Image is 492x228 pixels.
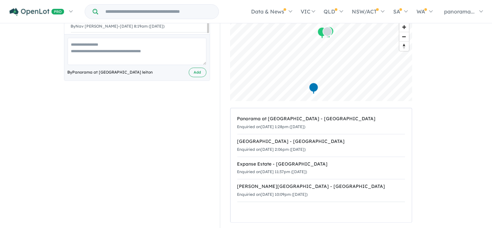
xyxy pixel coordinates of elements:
span: Reset bearing to north [399,42,409,51]
input: Try estate name, suburb, builder or developer [99,5,217,19]
button: Add [189,68,206,77]
div: Map marker [309,82,318,94]
small: By Nav [PERSON_NAME] - [DATE] 8:19am ([DATE]) [71,24,165,29]
div: Expanse Estate - [GEOGRAPHIC_DATA] [237,160,405,168]
small: Enquiried on [DATE] 1:28pm ([DATE]) [237,124,306,129]
a: [PERSON_NAME][GEOGRAPHIC_DATA] - [GEOGRAPHIC_DATA]Enquiried on[DATE] 10:09pm ([DATE]) [237,179,405,202]
small: Enquiried on [DATE] 11:37pm ([DATE]) [237,169,307,174]
canvas: Map [230,19,412,101]
div: [PERSON_NAME][GEOGRAPHIC_DATA] - [GEOGRAPHIC_DATA] [237,183,405,191]
span: panorama... [444,8,475,15]
img: Openlot PRO Logo White [10,8,64,16]
a: Expanse Estate - [GEOGRAPHIC_DATA]Enquiried on[DATE] 11:37pm ([DATE]) [237,157,405,180]
small: Enquiried on [DATE] 2:06pm ([DATE]) [237,147,306,152]
div: Map marker [324,26,334,38]
div: Map marker [317,27,327,39]
a: Panorama at [GEOGRAPHIC_DATA] - [GEOGRAPHIC_DATA]Enquiried on[DATE] 1:28pm ([DATE]) [237,112,405,134]
div: Panorama at [GEOGRAPHIC_DATA] - [GEOGRAPHIC_DATA] [237,115,405,123]
div: Map marker [322,26,332,38]
button: Reset bearing to north [399,41,409,51]
div: [GEOGRAPHIC_DATA] - [GEOGRAPHIC_DATA] [237,138,405,146]
button: Zoom out [399,32,409,41]
span: By Panorama at [GEOGRAPHIC_DATA] leiton [68,69,153,76]
a: [GEOGRAPHIC_DATA] - [GEOGRAPHIC_DATA]Enquiried on[DATE] 2:06pm ([DATE]) [237,134,405,157]
button: Zoom in [399,22,409,32]
small: Enquiried on [DATE] 10:09pm ([DATE]) [237,192,308,197]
